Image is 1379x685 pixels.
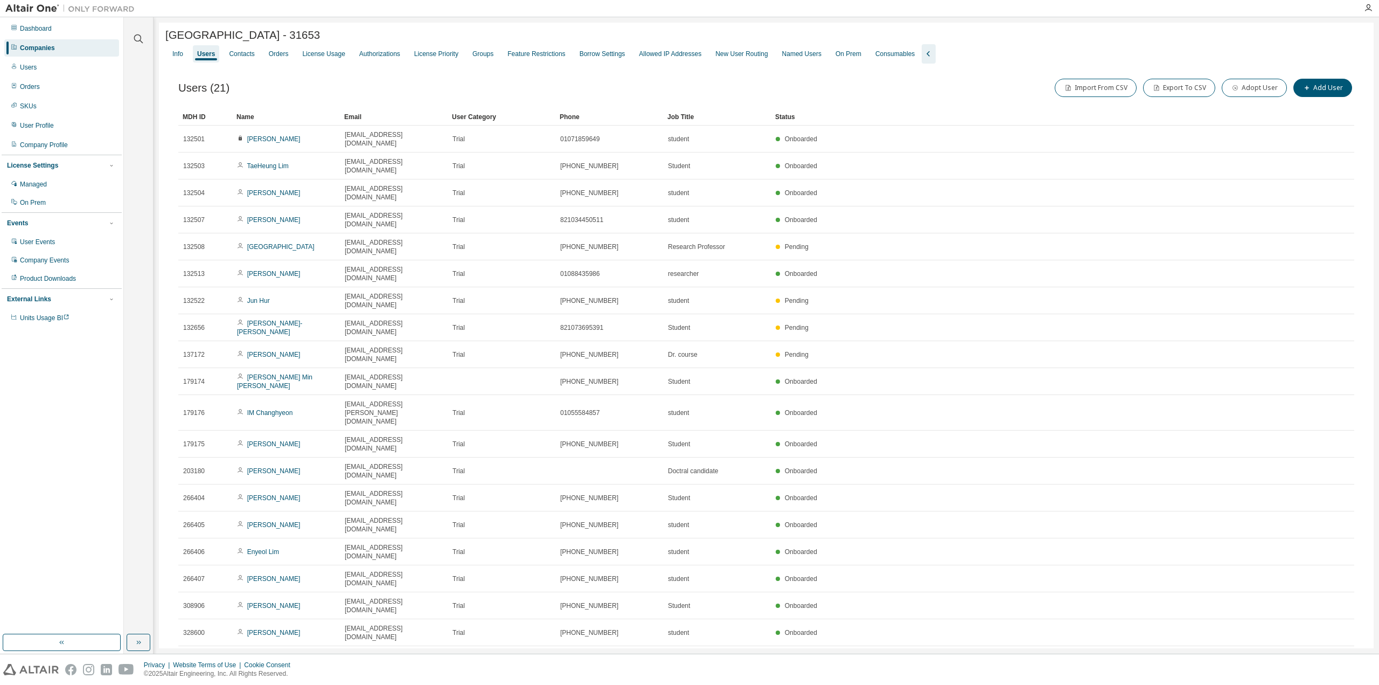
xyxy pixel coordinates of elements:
div: Info [172,50,183,58]
div: License Priority [414,50,458,58]
span: [EMAIL_ADDRESS][DOMAIN_NAME] [345,238,443,255]
span: [EMAIL_ADDRESS][DOMAIN_NAME] [345,211,443,229]
div: Allowed IP Addresses [639,50,701,58]
div: User Category [452,108,551,126]
span: [EMAIL_ADDRESS][DOMAIN_NAME] [345,319,443,336]
span: Trial [452,440,465,448]
span: Student [668,323,690,332]
span: [EMAIL_ADDRESS][DOMAIN_NAME] [345,624,443,641]
div: Contacts [229,50,254,58]
div: Company Profile [20,141,68,149]
span: Trial [452,628,465,637]
span: Trial [452,323,465,332]
span: student [668,548,689,556]
p: © 2025 Altair Engineering, Inc. All Rights Reserved. [144,669,297,679]
div: Named Users [782,50,821,58]
div: Consumables [875,50,915,58]
div: On Prem [835,50,861,58]
span: Trial [452,269,465,278]
a: [PERSON_NAME] [247,135,301,143]
span: 179175 [183,440,205,448]
span: Onboarded [785,548,817,556]
span: student [668,216,689,224]
span: [PHONE_NUMBER] [560,548,618,556]
span: 821034450511 [560,216,603,224]
span: [PHONE_NUMBER] [560,494,618,502]
span: Onboarded [785,629,817,636]
span: Onboarded [785,575,817,583]
span: [PHONE_NUMBER] [560,377,618,386]
div: Company Events [20,256,69,265]
a: Enyeol Lim [247,548,279,556]
span: Users (21) [178,82,229,94]
a: [PERSON_NAME] [247,270,301,278]
img: instagram.svg [83,664,94,675]
span: [EMAIL_ADDRESS][DOMAIN_NAME] [345,516,443,534]
span: [EMAIL_ADDRESS][DOMAIN_NAME] [345,489,443,507]
span: Trial [452,216,465,224]
img: linkedin.svg [101,664,112,675]
div: Product Downloads [20,274,76,283]
a: [PERSON_NAME] [247,629,301,636]
span: 132501 [183,135,205,143]
a: [PERSON_NAME] [247,602,301,610]
div: Phone [560,108,659,126]
span: Onboarded [785,162,817,170]
div: Companies [20,44,55,52]
span: [PHONE_NUMBER] [560,628,618,637]
div: Dashboard [20,24,52,33]
span: [EMAIL_ADDRESS][PERSON_NAME][DOMAIN_NAME] [345,400,443,426]
div: License Usage [302,50,345,58]
span: Trial [452,162,465,170]
span: student [668,296,689,305]
span: 266406 [183,548,205,556]
span: Onboarded [785,270,817,278]
a: [PERSON_NAME] [247,351,301,358]
div: Feature Restrictions [507,50,565,58]
button: Export To CSV [1143,79,1215,97]
div: Borrow Settings [580,50,625,58]
span: Trial [452,575,465,583]
span: 01071859649 [560,135,600,143]
div: License Settings [7,161,58,170]
span: [PHONE_NUMBER] [560,575,618,583]
div: Job Title [667,108,767,126]
span: Trial [452,135,465,143]
span: [EMAIL_ADDRESS][DOMAIN_NAME] [345,130,443,148]
div: Status [775,108,1290,126]
span: Student [668,601,690,610]
span: [EMAIL_ADDRESS][DOMAIN_NAME] [345,462,443,480]
span: [PHONE_NUMBER] [560,162,618,170]
span: 132656 [183,323,205,332]
span: student [668,135,689,143]
span: student [668,409,689,417]
span: [EMAIL_ADDRESS][DOMAIN_NAME] [345,346,443,363]
a: [PERSON_NAME] [247,521,301,529]
span: Onboarded [785,602,817,610]
div: Users [197,50,215,58]
span: [EMAIL_ADDRESS][DOMAIN_NAME] [345,265,443,282]
span: [PHONE_NUMBER] [560,521,618,529]
div: Website Terms of Use [173,661,244,669]
a: [PERSON_NAME] [247,189,301,197]
span: 01055584857 [560,409,600,417]
span: Onboarded [785,378,817,385]
div: Name [236,108,336,126]
span: Onboarded [785,467,817,475]
span: [EMAIL_ADDRESS][DOMAIN_NAME] [345,373,443,390]
div: Email [344,108,443,126]
a: TaeHeung Lim [247,162,288,170]
a: [PERSON_NAME] [247,216,301,224]
span: Trial [452,296,465,305]
span: 132508 [183,243,205,251]
a: [PERSON_NAME] [247,494,301,502]
img: Altair One [5,3,140,14]
img: youtube.svg [119,664,134,675]
div: New User Routing [715,50,768,58]
a: IM Changhyeon [247,409,293,417]
span: 132503 [183,162,205,170]
div: External Links [7,295,51,303]
span: 137172 [183,350,205,359]
div: Groups [472,50,493,58]
span: [EMAIL_ADDRESS][DOMAIN_NAME] [345,435,443,453]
